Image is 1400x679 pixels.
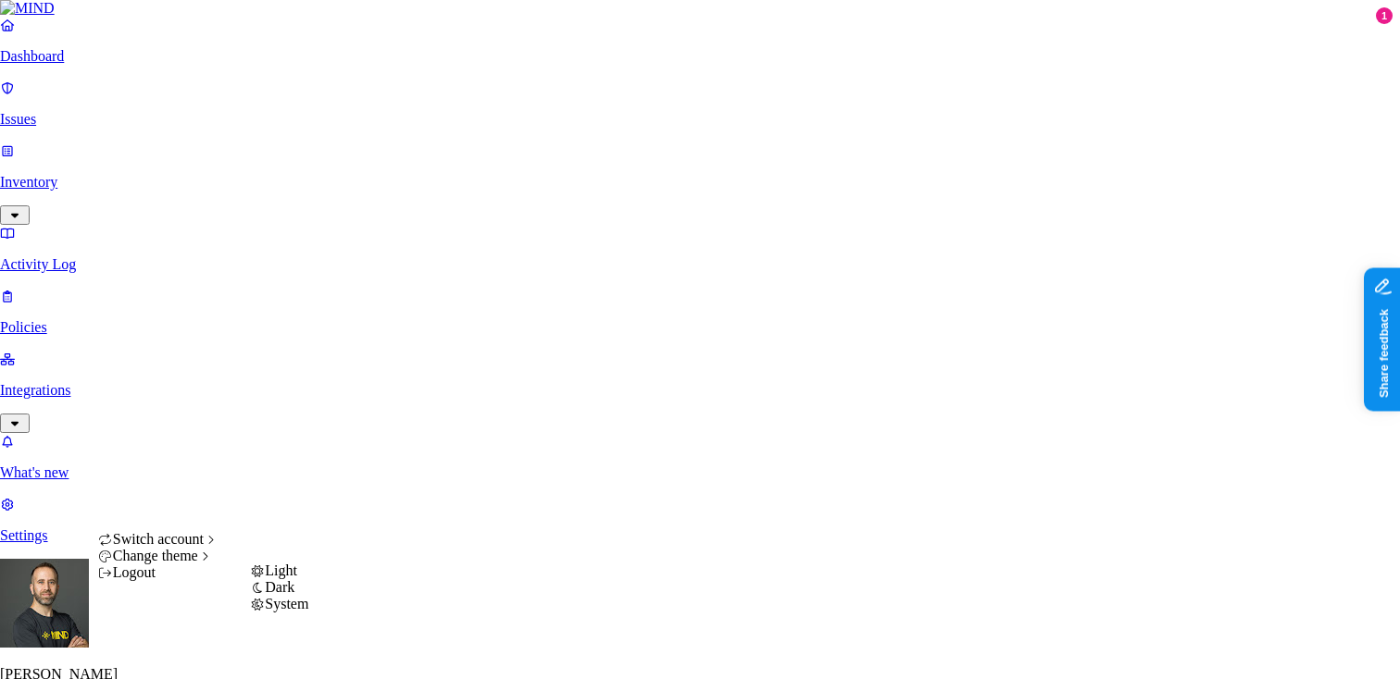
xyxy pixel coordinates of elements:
div: Logout [98,564,219,581]
span: Dark [265,579,294,595]
span: Change theme [113,548,198,563]
span: Light [265,562,297,578]
span: System [265,596,308,611]
span: Switch account [113,531,204,547]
